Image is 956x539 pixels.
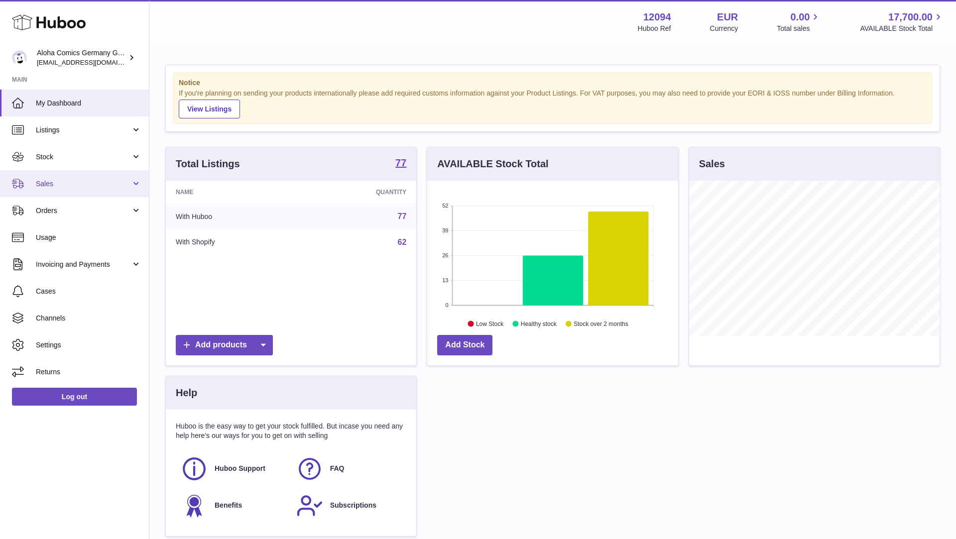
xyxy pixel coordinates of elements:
[443,227,449,233] text: 39
[181,455,286,482] a: Huboo Support
[166,181,301,204] th: Name
[330,501,376,510] span: Subscriptions
[443,203,449,209] text: 52
[860,24,944,33] span: AVAILABLE Stock Total
[36,340,141,350] span: Settings
[36,99,141,108] span: My Dashboard
[395,158,406,168] strong: 77
[791,10,810,24] span: 0.00
[398,212,407,220] a: 77
[36,367,141,377] span: Returns
[179,78,927,88] strong: Notice
[638,24,671,33] div: Huboo Ref
[296,455,402,482] a: FAQ
[330,464,345,473] span: FAQ
[395,158,406,170] a: 77
[643,10,671,24] strong: 12094
[777,24,821,33] span: Total sales
[860,10,944,33] a: 17,700.00 AVAILABLE Stock Total
[12,388,137,406] a: Log out
[179,100,240,118] a: View Listings
[36,314,141,323] span: Channels
[443,252,449,258] text: 26
[296,492,402,519] a: Subscriptions
[777,10,821,33] a: 0.00 Total sales
[179,89,927,118] div: If you're planning on sending your products internationally please add required customs informati...
[215,501,242,510] span: Benefits
[437,157,548,171] h3: AVAILABLE Stock Total
[176,157,240,171] h3: Total Listings
[12,50,27,65] img: comicsaloha@gmail.com
[176,386,197,400] h3: Help
[717,10,738,24] strong: EUR
[37,58,146,66] span: [EMAIL_ADDRESS][DOMAIN_NAME]
[443,277,449,283] text: 13
[36,287,141,296] span: Cases
[437,335,492,355] a: Add Stock
[36,152,131,162] span: Stock
[710,24,738,33] div: Currency
[888,10,933,24] span: 17,700.00
[446,302,449,308] text: 0
[36,179,131,189] span: Sales
[176,335,273,355] a: Add products
[36,260,131,269] span: Invoicing and Payments
[37,48,126,67] div: Aloha Comics Germany GmbH
[521,320,557,327] text: Healthy stock
[176,422,406,440] p: Huboo is the easy way to get your stock fulfilled. But incase you need any help here's our ways f...
[476,320,504,327] text: Low Stock
[36,125,131,135] span: Listings
[699,157,725,171] h3: Sales
[36,206,131,216] span: Orders
[36,233,141,242] span: Usage
[574,320,628,327] text: Stock over 2 months
[181,492,286,519] a: Benefits
[166,204,301,229] td: With Huboo
[301,181,416,204] th: Quantity
[215,464,265,473] span: Huboo Support
[166,229,301,255] td: With Shopify
[398,238,407,246] a: 62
